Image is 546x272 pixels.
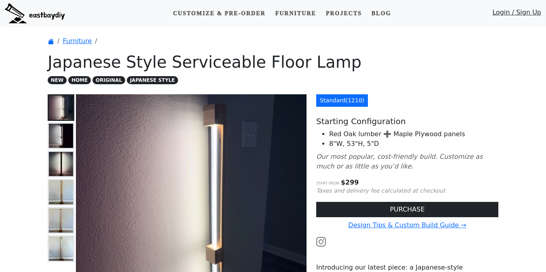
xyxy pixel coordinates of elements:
small: Taxes and delivery fee calculated at checkout [316,187,445,194]
img: Japanese Style Serviceable Floor Lamp - Right View [49,237,73,261]
span: NEW [48,76,67,84]
a: Blog [368,6,394,21]
span: $ 299 [341,179,359,186]
a: Login / Sign Up [492,8,541,21]
a: Design Tips & Custom Build Guide → [348,221,466,229]
span: HOME [68,76,91,84]
a: Furniture [272,6,319,21]
nav: breadcrumb [48,36,498,46]
h1: Japanese Style Serviceable Floor Lamp [48,52,498,72]
a: Projects [323,6,365,21]
img: Japanese Style Serviceable Floor Lamp- Back [49,152,73,176]
li: 8"W, 53"H, 5"D [329,139,498,149]
a: Furniture [63,37,92,45]
img: Japanese Style Serviceable Floor Lamp - Side [49,124,73,148]
img: Japanese Style Serviceable Floor Lamp [49,96,73,120]
span: JAPANESE STYLE [127,76,178,84]
i: Our most popular, cost-friendly build. Customize as much or as little as you’d like. [316,153,483,170]
a: Watch the build video or pictures on Instagram [316,237,326,245]
small: Start from [316,181,339,185]
img: Japanese Style Serviceable Floor Lamp - Front View [49,208,73,233]
h5: Starting Configuration [316,116,498,126]
a: Customize & Pre-order [170,6,269,21]
li: Red Oak lumber ➕ Maple Plywood panels [329,129,498,139]
img: eastbaydiy [5,3,65,23]
img: Japanese Style Serviceable Floor Lamp - Back View [49,180,73,204]
button: PURCHASE [316,202,498,217]
a: Standard(1210) [316,94,368,107]
span: ORIGINAL [92,76,125,84]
